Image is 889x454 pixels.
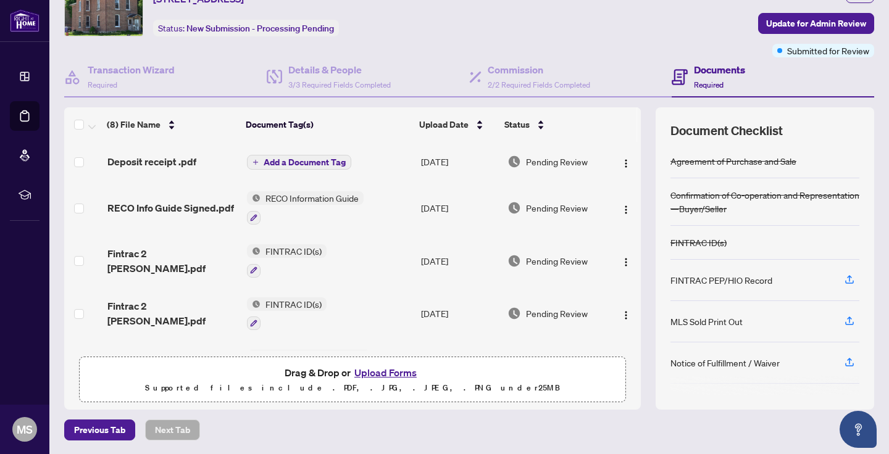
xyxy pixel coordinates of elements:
button: Add a Document Tag [247,154,351,170]
td: [DATE] [416,142,503,181]
img: Logo [621,205,631,215]
span: Document Checklist [670,122,783,139]
span: Required [694,80,724,89]
span: FINTRAC ID(s) [261,297,327,311]
td: [DATE] [416,287,503,340]
img: Status Icon [247,350,261,363]
button: Open asap [840,411,877,448]
p: Supported files include .PDF, .JPG, .JPEG, .PNG under 25 MB [87,381,618,395]
img: Logo [621,159,631,168]
h4: Transaction Wizard [88,62,175,77]
button: Logo [616,303,636,323]
th: Upload Date [414,107,500,142]
span: Upload Date [419,118,469,131]
img: Status Icon [247,244,261,258]
button: Status IconRight at Home Schedule B [247,350,370,383]
button: Logo [616,251,636,271]
button: Logo [616,198,636,218]
span: Pending Review [526,307,588,320]
span: 3/3 Required Fields Completed [288,80,391,89]
span: Deposit receipt .pdf [107,154,196,169]
div: Agreement of Purchase and Sale [670,154,796,168]
span: MS [17,421,33,438]
span: (8) File Name [107,118,161,131]
span: Pending Review [526,201,588,215]
span: plus [253,159,259,165]
button: Update for Admin Review [758,13,874,34]
h4: Commission [488,62,590,77]
img: Status Icon [247,191,261,205]
span: Fintrac 2 [PERSON_NAME].pdf [107,246,237,276]
button: Upload Forms [351,365,420,381]
span: RECO Info Guide Signed.pdf [107,200,234,215]
div: Status: [153,20,339,36]
th: Status [499,107,607,142]
span: Pending Review [526,155,588,168]
span: Drag & Drop orUpload FormsSupported files include .PDF, .JPG, .JPEG, .PNG under25MB [80,357,625,403]
div: FINTRAC ID(s) [670,236,727,249]
button: Status IconFINTRAC ID(s) [247,244,327,278]
span: Pending Review [526,254,588,268]
span: Submitted for Review [787,44,869,57]
span: Previous Tab [74,420,125,440]
div: FINTRAC PEP/HIO Record [670,273,772,287]
div: Notice of Fulfillment / Waiver [670,356,780,369]
span: FINTRAC ID(s) [261,244,327,258]
img: Logo [621,310,631,320]
button: Next Tab [145,419,200,440]
img: Document Status [507,155,521,168]
span: Update for Admin Review [766,14,866,33]
button: Add a Document Tag [247,155,351,170]
img: Document Status [507,254,521,268]
span: Add a Document Tag [264,158,346,167]
img: Document Status [507,201,521,215]
button: Status IconFINTRAC ID(s) [247,297,327,331]
td: [DATE] [416,234,503,287]
span: New Submission - Processing Pending [186,23,334,34]
h4: Documents [694,62,745,77]
button: Previous Tab [64,419,135,440]
td: [DATE] [416,181,503,234]
th: Document Tag(s) [241,107,414,142]
span: Fintrac 2 [PERSON_NAME].pdf [107,299,237,328]
span: 2/2 Required Fields Completed [488,80,590,89]
div: Confirmation of Co-operation and Representation—Buyer/Seller [670,188,859,215]
div: MLS Sold Print Out [670,315,743,328]
img: Document Status [507,307,521,320]
th: (8) File Name [102,107,241,142]
span: RECO Information Guide [261,191,364,205]
span: Right at Home Schedule B [261,350,370,363]
img: Logo [621,257,631,267]
button: Logo [616,152,636,171]
img: Status Icon [247,297,261,311]
span: Required [88,80,117,89]
button: Status IconRECO Information Guide [247,191,364,225]
span: Status [504,118,530,131]
td: [DATE] [416,340,503,393]
span: Drag & Drop or [285,365,420,381]
img: logo [10,9,40,32]
h4: Details & People [288,62,391,77]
